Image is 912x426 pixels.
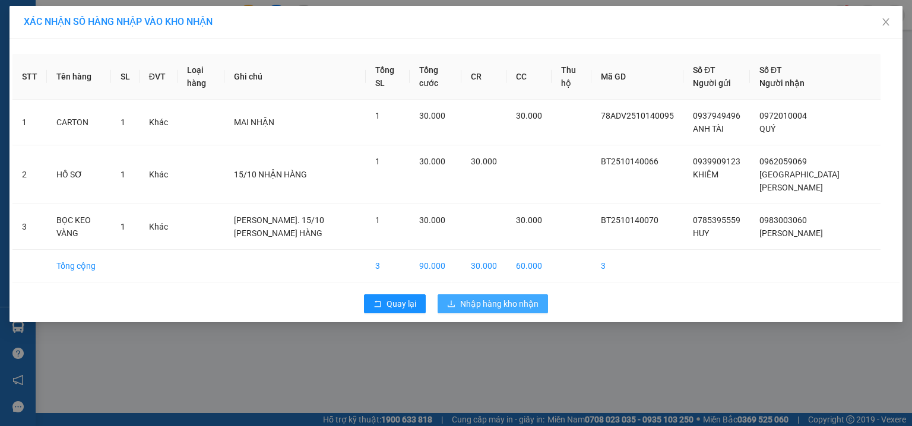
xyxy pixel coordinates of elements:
[693,78,731,88] span: Người gửi
[759,111,807,120] span: 0972010004
[140,145,178,204] td: Khác
[759,157,807,166] span: 0962059069
[461,54,506,100] th: CR
[12,100,47,145] td: 1
[601,157,658,166] span: BT2510140066
[869,6,902,39] button: Close
[24,16,213,27] span: XÁC NHẬN SỐ HÀNG NHẬP VÀO KHO NHẬN
[693,228,709,238] span: HUY
[461,250,506,282] td: 30.000
[12,54,47,100] th: STT
[419,111,445,120] span: 30.000
[410,54,461,100] th: Tổng cước
[111,54,140,100] th: SL
[224,54,366,100] th: Ghi chú
[759,170,840,192] span: [GEOGRAPHIC_DATA][PERSON_NAME]
[12,145,47,204] td: 2
[375,215,380,225] span: 1
[47,250,111,282] td: Tổng cộng
[693,215,740,225] span: 0785395559
[419,215,445,225] span: 30.000
[438,294,548,313] button: downloadNhập hàng kho nhận
[47,54,111,100] th: Tên hàng
[759,215,807,225] span: 0983003060
[506,54,552,100] th: CC
[234,215,324,238] span: [PERSON_NAME]. 15/10 [PERSON_NAME] HÀNG
[140,204,178,250] td: Khác
[471,157,497,166] span: 30.000
[140,100,178,145] td: Khác
[121,170,125,179] span: 1
[178,54,224,100] th: Loại hàng
[121,117,125,127] span: 1
[366,54,409,100] th: Tổng SL
[516,111,542,120] span: 30.000
[12,204,47,250] td: 3
[693,65,715,75] span: Số ĐT
[759,124,775,133] span: QUÝ
[759,78,805,88] span: Người nhận
[591,54,683,100] th: Mã GD
[447,300,455,309] span: download
[366,250,409,282] td: 3
[693,170,718,179] span: KHIÊM
[373,300,382,309] span: rollback
[387,297,416,310] span: Quay lại
[601,215,658,225] span: BT2510140070
[410,250,461,282] td: 90.000
[591,250,683,282] td: 3
[47,145,111,204] td: HỒ SƠ
[121,222,125,231] span: 1
[601,111,674,120] span: 78ADV2510140095
[460,297,539,310] span: Nhập hàng kho nhận
[693,111,740,120] span: 0937949496
[881,17,891,27] span: close
[693,124,724,133] span: ANH TÀI
[693,157,740,166] span: 0939909123
[364,294,426,313] button: rollbackQuay lại
[234,170,307,179] span: 15/10 NHẬN HÀNG
[234,117,274,127] span: MAI NHẬN
[552,54,591,100] th: Thu hộ
[140,54,178,100] th: ĐVT
[375,157,380,166] span: 1
[47,100,111,145] td: CARTON
[375,111,380,120] span: 1
[506,250,552,282] td: 60.000
[759,65,782,75] span: Số ĐT
[47,204,111,250] td: BỌC KEO VÀNG
[419,157,445,166] span: 30.000
[516,215,542,225] span: 30.000
[759,228,823,238] span: [PERSON_NAME]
